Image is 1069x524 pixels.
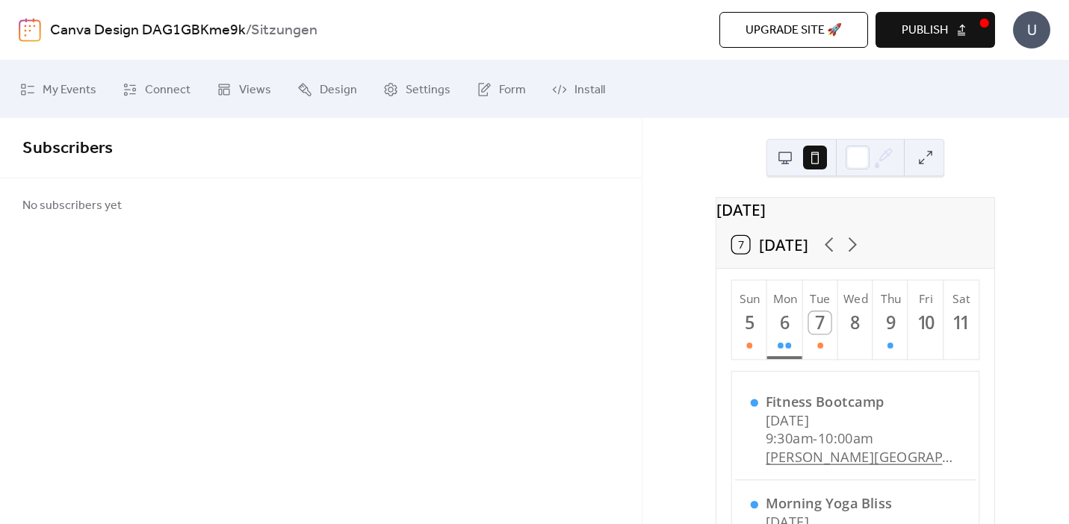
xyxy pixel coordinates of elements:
div: 5 [739,311,760,333]
img: logo [19,18,41,42]
div: 9 [880,311,902,333]
span: Subscribers [22,132,113,165]
b: Sitzungen [251,16,317,45]
span: Upgrade site 🚀 [746,22,842,40]
div: Fitness Bootcamp [766,392,961,411]
button: Thu9 [873,281,908,359]
span: Form [499,78,526,102]
div: 10 [915,311,937,333]
span: Install [574,78,605,102]
a: Connect [111,66,202,112]
div: 6 [774,311,796,333]
span: Design [320,78,357,102]
div: Thu [879,290,903,307]
button: 7[DATE] [725,231,815,258]
div: Morning Yoga Bliss [766,494,961,513]
div: 7 [809,311,831,333]
span: Connect [145,78,190,102]
span: 9:30am [766,429,814,448]
a: [PERSON_NAME][GEOGRAPHIC_DATA] - Pier 46 [766,447,961,466]
button: Sun5 [732,281,767,359]
div: Tue [808,290,832,307]
div: Mon [773,290,797,307]
div: Sun [738,290,762,307]
a: My Events [9,66,108,112]
a: Views [205,66,282,112]
span: 10:00am [818,429,873,448]
div: 11 [950,311,972,333]
div: Wed [843,290,867,307]
div: 8 [845,311,867,333]
button: Publish [876,12,995,48]
div: U [1013,11,1050,49]
span: Settings [406,78,450,102]
div: [DATE] [716,198,994,221]
div: Sat [949,290,973,307]
span: No subscribers yet [22,197,122,215]
button: Fri10 [908,281,943,359]
span: - [814,429,819,448]
a: Install [541,66,616,112]
span: My Events [43,78,96,102]
div: Fri [914,290,938,307]
button: Sat11 [943,281,979,359]
span: Views [239,78,271,102]
a: Settings [372,66,462,112]
a: Canva Design DAG1GBKme9k [50,16,246,45]
button: Wed8 [838,281,873,359]
button: Mon6 [767,281,802,359]
button: Upgrade site 🚀 [719,12,868,48]
button: Tue7 [803,281,838,359]
b: / [246,16,251,45]
a: Form [465,66,537,112]
div: [DATE] [766,411,961,429]
a: Design [286,66,368,112]
span: Publish [902,22,948,40]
